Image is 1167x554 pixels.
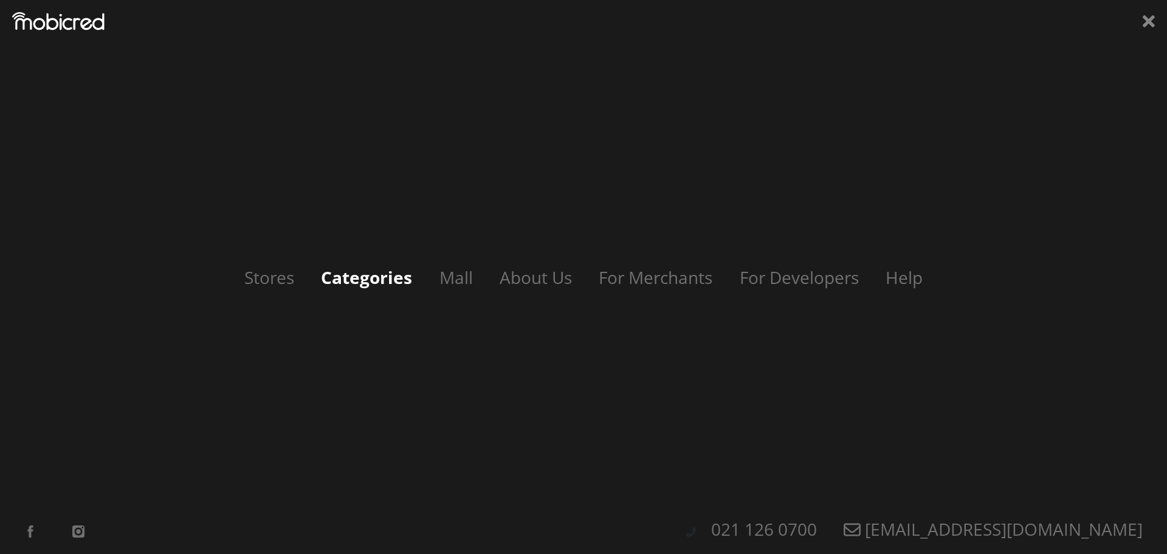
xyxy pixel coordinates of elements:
[232,266,306,289] a: Stores
[587,266,725,289] a: For Merchants
[873,266,935,289] a: Help
[12,12,105,30] img: Mobicred
[427,266,485,289] a: Mall
[699,518,829,541] a: 021 126 0700
[487,266,584,289] a: About Us
[728,266,871,289] a: For Developers
[309,266,424,289] a: Categories
[831,518,1155,541] a: [EMAIL_ADDRESS][DOMAIN_NAME]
